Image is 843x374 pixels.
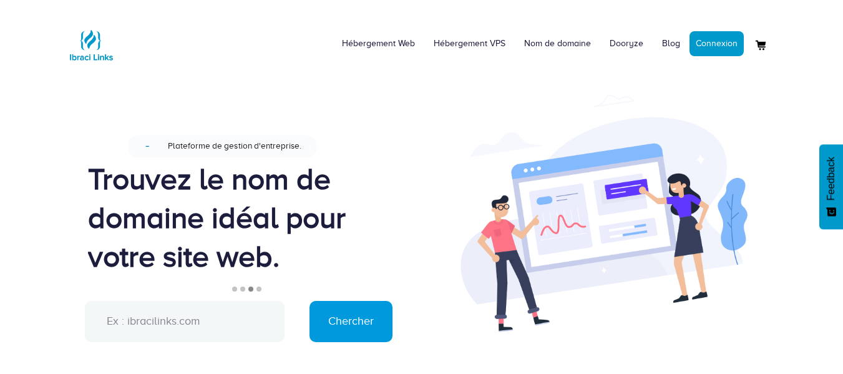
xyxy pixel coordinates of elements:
div: Trouvez le nom de domaine idéal pour votre site web. [88,160,403,276]
input: Ex : ibracilinks.com [85,301,285,342]
a: NouveauPlateforme de gestion d'entreprise. [127,132,363,160]
a: Nom de domaine [515,25,600,62]
span: Plateforme de gestion d'entreprise. [167,141,301,150]
span: Feedback [826,157,837,200]
a: Hébergement Web [333,25,424,62]
a: Hébergement VPS [424,25,515,62]
a: Dooryze [600,25,653,62]
a: Logo Ibraci Links [66,9,116,70]
iframe: Drift Widget Chat Controller [781,312,828,359]
a: Connexion [690,31,744,56]
span: Nouveau [145,146,149,147]
img: Logo Ibraci Links [66,20,116,70]
a: Blog [653,25,690,62]
input: Chercher [309,301,392,342]
button: Feedback - Afficher l’enquête [819,144,843,229]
